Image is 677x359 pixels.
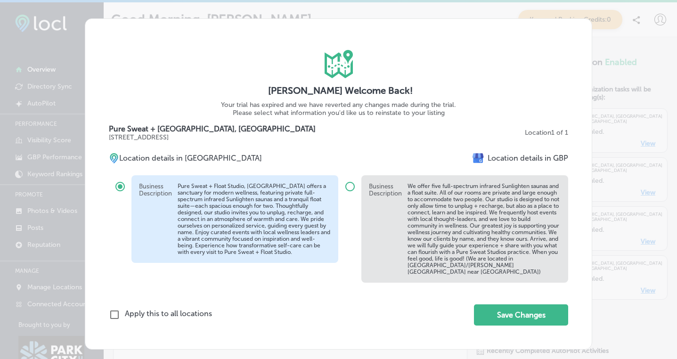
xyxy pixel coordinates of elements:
p: [STREET_ADDRESS] [109,133,316,141]
p: Pure Sweat + Float Studio, [GEOGRAPHIC_DATA] offers a sanctuary for modern wellness, featuring pr... [178,183,331,255]
p: Your trial has expired and we have reverted any changes made during the trial. Please select what... [219,101,458,117]
label: [PERSON_NAME] Welcome Back! [268,85,413,96]
p: Pure Sweat + [GEOGRAPHIC_DATA], [GEOGRAPHIC_DATA] [109,124,316,133]
p: We offer five full-spectrum infrared Sunlighten saunas and a float suite. All of our rooms are pr... [408,183,561,275]
p: Location details in GBP [488,154,568,163]
img: cba84b02adce74ede1fb4a8549a95eca.png [109,153,119,163]
button: Save Changes [474,304,568,326]
p: Apply this to all locations [125,309,212,320]
img: e7ababfa220611ac49bdb491a11684a6.png [469,149,488,168]
p: Location 1 of 1 [525,129,568,137]
h5: Business Description [139,183,177,255]
p: Location details in [GEOGRAPHIC_DATA] [119,154,262,163]
h5: Business Description [369,183,407,275]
